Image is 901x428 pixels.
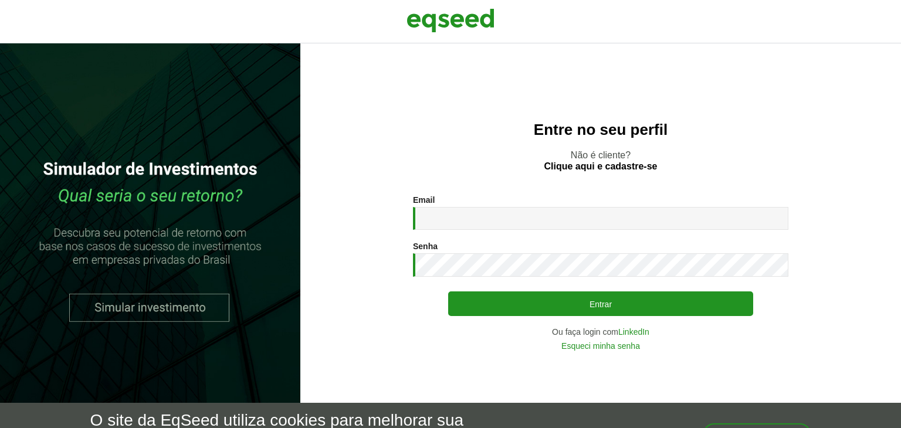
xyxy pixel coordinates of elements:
label: Senha [413,242,438,250]
label: Email [413,196,435,204]
a: Esqueci minha senha [561,342,640,350]
button: Entrar [448,291,753,316]
h2: Entre no seu perfil [324,121,878,138]
div: Ou faça login com [413,328,788,336]
img: EqSeed Logo [407,6,494,35]
p: Não é cliente? [324,150,878,172]
a: LinkedIn [618,328,649,336]
a: Clique aqui e cadastre-se [544,162,658,171]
